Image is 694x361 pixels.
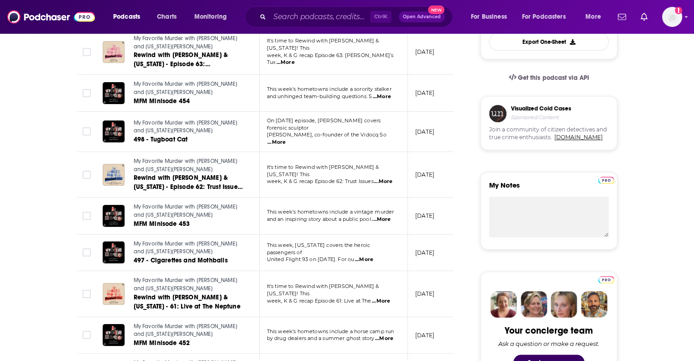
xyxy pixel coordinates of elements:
[489,181,609,197] label: My Notes
[521,291,547,318] img: Barbara Profile
[107,10,152,24] button: open menu
[83,290,91,298] span: Toggle select row
[637,9,651,25] a: Show notifications dropdown
[267,52,394,66] span: week, K & G recap Episode 63: [PERSON_NAME]’s Tux
[83,127,91,136] span: Toggle select row
[267,117,381,131] span: On [DATE] episode, [PERSON_NAME] covers forensic sculptor
[7,8,95,26] img: Podchaser - Follow, Share and Rate Podcasts
[490,291,517,318] img: Sydney Profile
[489,126,609,141] span: Join a community of citizen detectives and true crime enthusiasts.
[253,6,461,27] div: Search podcasts, credits, & more...
[134,256,243,265] a: 497 - Cigarettes and Mothballs
[579,10,612,24] button: open menu
[134,204,237,218] span: My Favorite Murder with [PERSON_NAME] and [US_STATE][PERSON_NAME]
[134,256,228,264] span: 497 - Cigarettes and Mothballs
[598,175,614,184] a: Pro website
[267,283,379,297] span: It's time to Rewind with [PERSON_NAME] & [US_STATE]! This
[511,114,571,120] h4: Sponsored Content
[134,119,243,135] a: My Favorite Murder with [PERSON_NAME] and [US_STATE][PERSON_NAME]
[277,59,295,66] span: ...More
[522,10,566,23] span: For Podcasters
[267,256,355,262] span: United Flight 93 on [DATE]. For ou
[157,10,177,23] span: Charts
[83,89,91,97] span: Toggle select row
[134,277,243,293] a: My Favorite Murder with [PERSON_NAME] and [US_STATE][PERSON_NAME]
[134,323,243,339] a: My Favorite Murder with [PERSON_NAME] and [US_STATE][PERSON_NAME]
[83,48,91,56] span: Toggle select row
[374,178,392,185] span: ...More
[267,298,371,304] span: week, K & G recap Episode 61: Live at The
[581,291,607,318] img: Jon Profile
[403,15,441,19] span: Open Advanced
[662,7,682,27] span: Logged in as MackenzieCollier
[134,97,243,106] a: MFM Minisode 454
[113,10,140,23] span: Podcasts
[134,97,190,105] span: MFM Minisode 454
[270,10,370,24] input: Search podcasts, credits, & more...
[372,216,391,223] span: ...More
[489,33,609,51] button: Export One-Sheet
[134,220,190,228] span: MFM Minisode 453
[375,335,393,342] span: ...More
[267,328,394,335] span: This week’s hometowns include a horse camp run
[505,325,593,336] div: Your concierge team
[585,10,601,23] span: More
[134,51,243,69] a: Rewind with [PERSON_NAME] & [US_STATE] - Episode 63: [PERSON_NAME]'s Tuxedo
[662,7,682,27] img: User Profile
[134,174,243,200] span: Rewind with [PERSON_NAME] & [US_STATE] - Episode 62: Trust Issues & Ice Skate Shoes
[134,157,243,173] a: My Favorite Murder with [PERSON_NAME] and [US_STATE][PERSON_NAME]
[511,105,571,112] h3: Visualized Cold Cases
[83,212,91,220] span: Toggle select row
[134,241,237,255] span: My Favorite Murder with [PERSON_NAME] and [US_STATE][PERSON_NAME]
[134,120,237,134] span: My Favorite Murder with [PERSON_NAME] and [US_STATE][PERSON_NAME]
[518,74,589,82] span: Get this podcast via API
[415,128,435,136] p: [DATE]
[415,212,435,220] p: [DATE]
[134,135,243,144] a: 498 - Tugboat Cat
[598,275,614,283] a: Pro website
[267,216,372,222] span: and an inspiring story about a public pool.
[489,105,506,122] img: coldCase.18b32719.png
[267,242,370,256] span: This week, [US_STATE] covers the heroic passengers of
[355,256,373,263] span: ...More
[134,81,237,95] span: My Favorite Murder with [PERSON_NAME] and [US_STATE][PERSON_NAME]
[134,51,228,77] span: Rewind with [PERSON_NAME] & [US_STATE] - Episode 63: [PERSON_NAME]'s Tuxedo
[501,67,596,89] a: Get this podcast via API
[598,276,614,283] img: Podchaser Pro
[267,178,374,184] span: week, K & G recap Episode 62: Trust Issues
[370,11,391,23] span: Ctrl K
[134,136,188,143] span: 498 - Tugboat Cat
[372,298,390,305] span: ...More
[134,240,243,256] a: My Favorite Murder with [PERSON_NAME] and [US_STATE][PERSON_NAME]
[267,93,372,99] span: and unhinged team-building questions. S
[267,335,375,341] span: by drug dealers and a summer ghost story
[134,323,237,338] span: My Favorite Murder with [PERSON_NAME] and [US_STATE][PERSON_NAME]
[373,93,391,100] span: ...More
[134,80,243,96] a: My Favorite Murder with [PERSON_NAME] and [US_STATE][PERSON_NAME]
[662,7,682,27] button: Show profile menu
[151,10,182,24] a: Charts
[134,158,237,173] span: My Favorite Murder with [PERSON_NAME] and [US_STATE][PERSON_NAME]
[134,203,243,219] a: My Favorite Murder with [PERSON_NAME] and [US_STATE][PERSON_NAME]
[83,248,91,256] span: Toggle select row
[267,86,391,92] span: This week’s hometowns include a sorority stalker
[415,48,435,56] p: [DATE]
[415,89,435,97] p: [DATE]
[267,164,379,178] span: It's time to Rewind with [PERSON_NAME] & [US_STATE]! This
[675,7,682,14] svg: Add a profile image
[498,340,600,347] div: Ask a question or make a request.
[194,10,227,23] span: Monitoring
[267,37,379,51] span: It's time to Rewind with [PERSON_NAME] & [US_STATE]! This
[134,35,237,50] span: My Favorite Murder with [PERSON_NAME] and [US_STATE][PERSON_NAME]
[134,293,240,310] span: Rewind with [PERSON_NAME] & [US_STATE] - 61: Live at The Neptune
[134,35,243,51] a: My Favorite Murder with [PERSON_NAME] and [US_STATE][PERSON_NAME]
[134,277,237,292] span: My Favorite Murder with [PERSON_NAME] and [US_STATE][PERSON_NAME]
[516,10,579,24] button: open menu
[134,339,243,348] a: MFM Minisode 452
[415,331,435,339] p: [DATE]
[267,139,286,146] span: ...More
[428,5,444,14] span: New
[598,177,614,184] img: Podchaser Pro
[267,131,386,138] span: [PERSON_NAME], co-founder of the Vidocq So
[134,220,243,229] a: MFM Minisode 453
